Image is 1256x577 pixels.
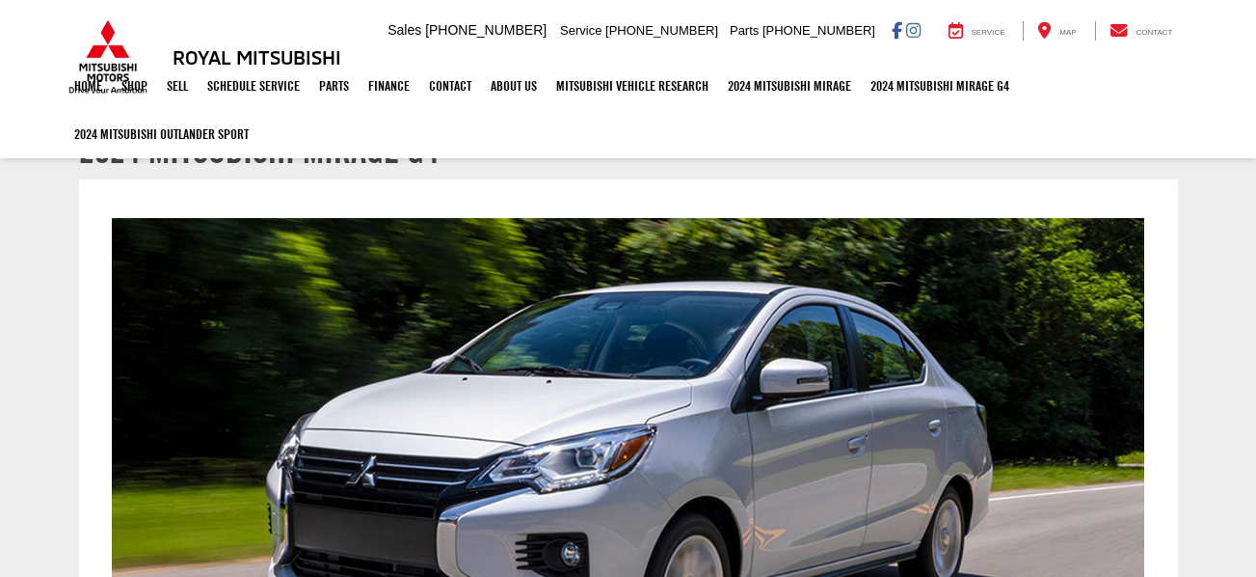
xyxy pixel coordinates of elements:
a: Mitsubishi Vehicle Research [547,62,718,110]
a: 2024 Mitsubishi Mirage G4 [861,62,1019,110]
a: Shop [112,62,157,110]
a: 2024 Mitsubishi Mirage [718,62,861,110]
a: 2024 Mitsubishi Outlander SPORT [65,110,258,158]
span: [PHONE_NUMBER] [425,22,547,38]
a: Contact [419,62,481,110]
h1: 2024 Mitsubishi Mirage G4 [79,131,1178,170]
a: Instagram: Click to visit our Instagram page [906,22,921,38]
a: Service [934,21,1020,41]
a: Sell [157,62,198,110]
span: Sales [387,22,421,38]
span: Map [1059,28,1076,37]
span: Contact [1136,28,1172,37]
a: Finance [359,62,419,110]
span: Parts [730,23,759,38]
a: Contact [1095,21,1188,41]
span: [PHONE_NUMBER] [605,23,718,38]
a: About Us [481,62,547,110]
a: Schedule Service: Opens in a new tab [198,62,309,110]
a: Parts: Opens in a new tab [309,62,359,110]
span: [PHONE_NUMBER] [762,23,875,38]
h3: Royal Mitsubishi [173,46,341,68]
img: Mitsubishi [65,19,151,95]
a: Map [1023,21,1090,41]
a: Home [65,62,112,110]
a: Facebook: Click to visit our Facebook page [892,22,902,38]
span: Service [972,28,1005,37]
span: Service [560,23,601,38]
